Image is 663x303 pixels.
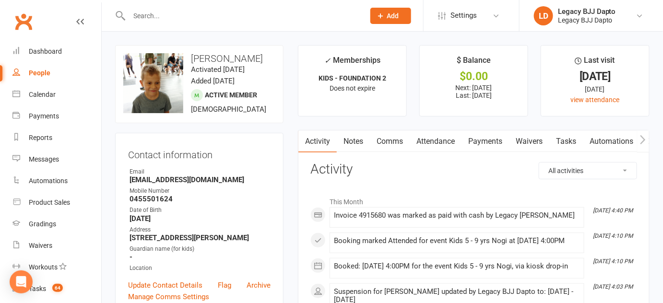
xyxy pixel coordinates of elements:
[29,198,70,206] div: Product Sales
[12,10,36,34] a: Clubworx
[428,71,519,82] div: $0.00
[310,192,637,207] li: This Month
[462,130,509,152] a: Payments
[130,195,271,203] strong: 0455501624
[12,256,101,278] a: Workouts
[130,233,271,242] strong: [STREET_ADDRESS][PERSON_NAME]
[130,186,271,196] div: Mobile Number
[130,245,271,254] div: Guardian name (for kids)
[29,69,50,77] div: People
[128,280,202,291] a: Update Contact Details
[337,130,370,152] a: Notes
[191,77,235,85] time: Added [DATE]
[29,220,56,228] div: Gradings
[12,84,101,105] a: Calendar
[558,16,616,24] div: Legacy BJJ Dapto
[387,12,399,20] span: Add
[29,155,59,163] div: Messages
[570,96,619,104] a: view attendance
[123,53,275,64] h3: [PERSON_NAME]
[12,278,101,300] a: Tasks 64
[550,71,640,82] div: [DATE]
[130,167,271,176] div: Email
[191,65,245,74] time: Activated [DATE]
[29,91,56,98] div: Calendar
[324,56,331,65] i: ✓
[29,47,62,55] div: Dashboard
[558,7,616,16] div: Legacy BJJ Dapto
[247,280,271,291] a: Archive
[330,84,375,92] span: Does not expire
[130,225,271,234] div: Address
[319,74,386,82] strong: KIDS - FOUNDATION 2
[583,130,640,152] a: Automations
[191,105,266,114] span: [DEMOGRAPHIC_DATA]
[334,237,580,245] div: Booking marked Attended for event Kids 5 - 9 yrs Nogi at [DATE] 4:00PM
[126,9,358,23] input: Search...
[457,54,491,71] div: $ Balance
[205,91,257,99] span: Active member
[12,41,101,62] a: Dashboard
[324,54,380,72] div: Memberships
[10,270,33,293] div: Open Intercom Messenger
[130,264,271,273] div: Location
[12,127,101,149] a: Reports
[310,162,637,177] h3: Activity
[29,177,68,185] div: Automations
[549,130,583,152] a: Tasks
[130,214,271,223] strong: [DATE]
[29,285,46,292] div: Tasks
[130,253,271,261] strong: -
[534,6,553,25] div: LD
[575,54,615,71] div: Last visit
[29,263,58,271] div: Workouts
[593,233,633,239] i: [DATE] 4:10 PM
[12,235,101,256] a: Waivers
[334,211,580,220] div: Invoice 4915680 was marked as paid with cash by Legacy [PERSON_NAME]
[593,283,633,290] i: [DATE] 4:03 PM
[334,262,580,270] div: Booked: [DATE] 4:00PM for the event Kids 5 - 9 yrs Nogi, via kiosk drop-in
[298,130,337,152] a: Activity
[29,242,52,249] div: Waivers
[593,258,633,265] i: [DATE] 4:10 PM
[12,213,101,235] a: Gradings
[123,53,183,113] img: image1741240261.png
[12,149,101,170] a: Messages
[218,280,231,291] a: Flag
[593,207,633,214] i: [DATE] 4:40 PM
[509,130,549,152] a: Waivers
[370,130,410,152] a: Comms
[12,170,101,192] a: Automations
[12,192,101,213] a: Product Sales
[450,5,477,26] span: Settings
[128,146,271,160] h3: Contact information
[29,134,52,141] div: Reports
[52,284,63,292] span: 64
[12,105,101,127] a: Payments
[410,130,462,152] a: Attendance
[130,206,271,215] div: Date of Birth
[370,8,411,24] button: Add
[130,175,271,184] strong: [EMAIL_ADDRESS][DOMAIN_NAME]
[29,112,59,120] div: Payments
[428,84,519,99] p: Next: [DATE] Last: [DATE]
[128,291,209,303] a: Manage Comms Settings
[550,84,640,94] div: [DATE]
[12,62,101,84] a: People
